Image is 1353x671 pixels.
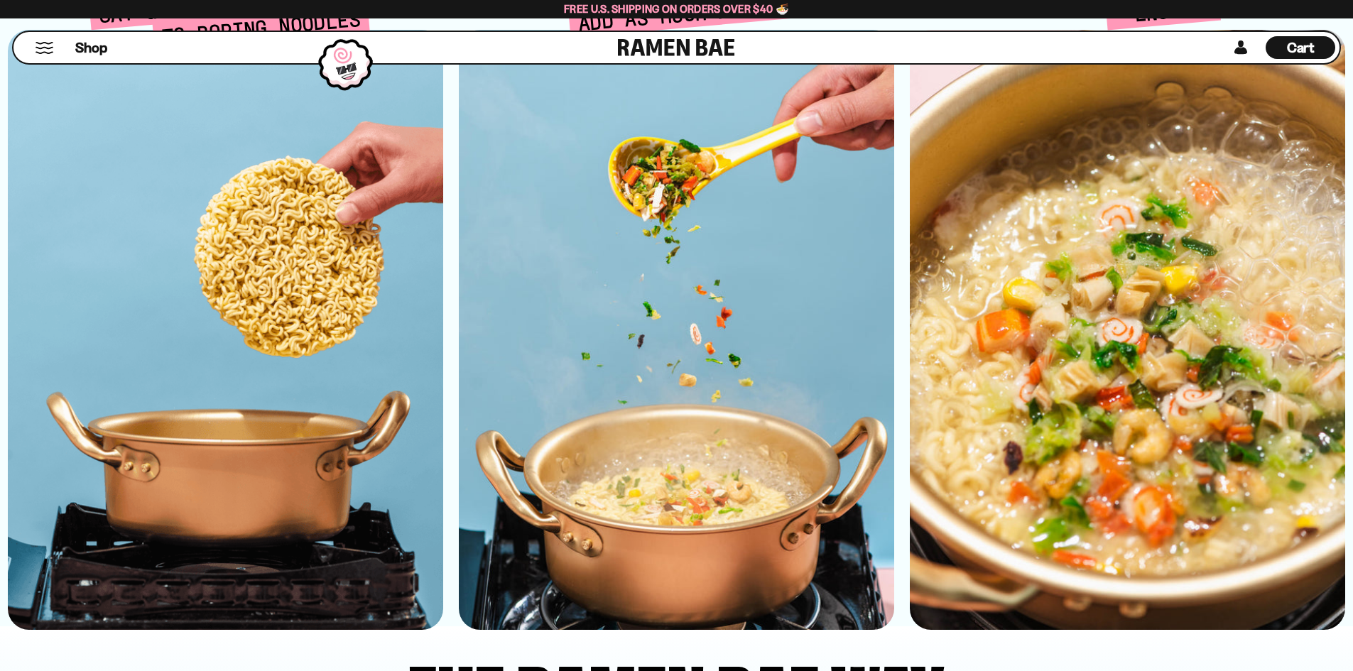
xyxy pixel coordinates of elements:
span: Shop [75,38,107,58]
span: Free U.S. Shipping on Orders over $40 🍜 [564,2,789,16]
button: Mobile Menu Trigger [35,42,54,54]
a: Shop [75,36,107,59]
div: Cart [1266,32,1335,63]
span: Cart [1287,39,1315,56]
